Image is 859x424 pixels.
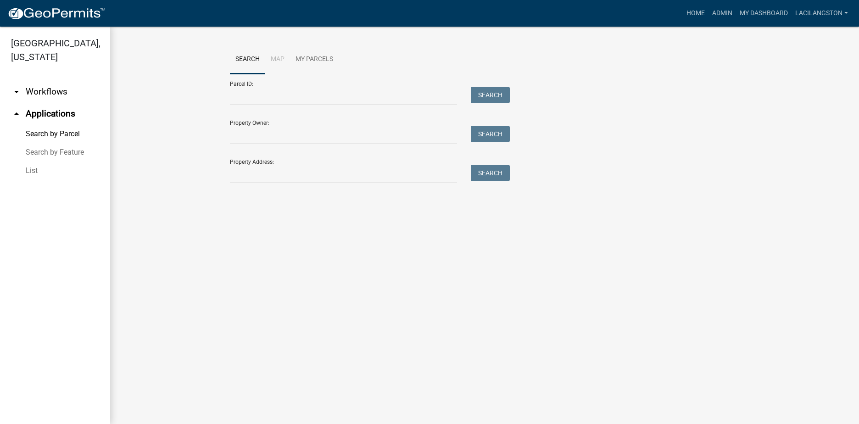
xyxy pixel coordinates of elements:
[471,87,510,103] button: Search
[683,5,708,22] a: Home
[230,45,265,74] a: Search
[471,165,510,181] button: Search
[11,108,22,119] i: arrow_drop_up
[290,45,339,74] a: My Parcels
[471,126,510,142] button: Search
[708,5,736,22] a: Admin
[736,5,792,22] a: My Dashboard
[792,5,852,22] a: LaciLangston
[11,86,22,97] i: arrow_drop_down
